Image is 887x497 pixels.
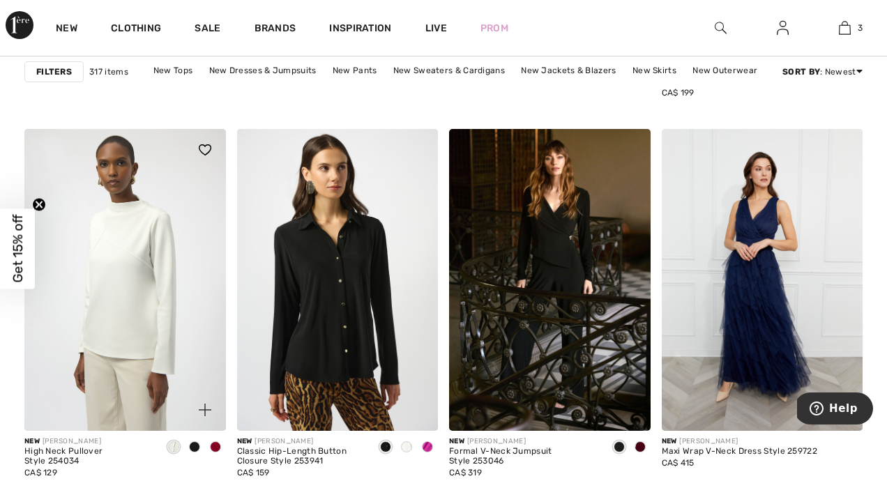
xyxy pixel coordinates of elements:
[24,129,226,431] img: High Neck Pullover Style 254034. Black
[449,437,464,445] span: New
[858,22,863,34] span: 3
[205,436,226,459] div: Deep cherry
[386,61,512,79] a: New Sweaters & Cardigans
[626,61,683,79] a: New Skirts
[685,61,764,79] a: New Outerwear
[396,436,417,459] div: Vanilla 30
[662,436,818,447] div: [PERSON_NAME]
[326,61,384,79] a: New Pants
[449,468,482,477] span: CA$ 319
[609,436,630,459] div: Black
[195,22,220,37] a: Sale
[163,436,184,459] div: Off White
[237,437,252,445] span: New
[630,436,651,459] div: Merlot
[766,20,800,37] a: Sign In
[199,144,211,155] img: heart_black_full.svg
[797,392,873,427] iframe: Opens a widget where you can find more information
[184,436,205,459] div: Black
[237,129,439,431] img: Classic Hip-Length Button Closure Style 253941. Vanilla 30
[6,11,33,39] img: 1ère Avenue
[202,61,324,79] a: New Dresses & Jumpsuits
[111,22,161,37] a: Clothing
[10,215,26,283] span: Get 15% off
[417,436,438,459] div: Cosmos
[255,22,296,37] a: Brands
[375,436,396,459] div: Black
[36,66,72,78] strong: Filters
[425,21,447,36] a: Live
[662,458,695,468] span: CA$ 415
[237,447,365,466] div: Classic Hip-Length Button Closure Style 253941
[662,437,677,445] span: New
[715,20,727,36] img: search the website
[237,436,365,447] div: [PERSON_NAME]
[32,197,46,211] button: Close teaser
[329,22,391,37] span: Inspiration
[24,447,152,466] div: High Neck Pullover Style 254034
[56,22,77,37] a: New
[24,436,152,447] div: [PERSON_NAME]
[839,20,851,36] img: My Bag
[449,447,598,466] div: Formal V-Neck Jumpsuit Style 253046
[89,66,128,78] span: 317 items
[662,88,695,98] span: CA$ 199
[514,61,623,79] a: New Jackets & Blazers
[662,129,863,431] img: Maxi Wrap V-Neck Dress Style 259722. Navy
[24,437,40,445] span: New
[782,66,863,78] div: : Newest
[449,436,598,447] div: [PERSON_NAME]
[662,447,818,457] div: Maxi Wrap V-Neck Dress Style 259722
[146,61,199,79] a: New Tops
[449,129,651,431] img: Formal V-Neck Jumpsuit Style 253046. Merlot
[777,20,789,36] img: My Info
[237,468,270,477] span: CA$ 159
[814,20,875,36] a: 3
[199,404,211,416] img: plus_v2.svg
[24,468,57,477] span: CA$ 129
[480,21,508,36] a: Prom
[782,67,820,77] strong: Sort By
